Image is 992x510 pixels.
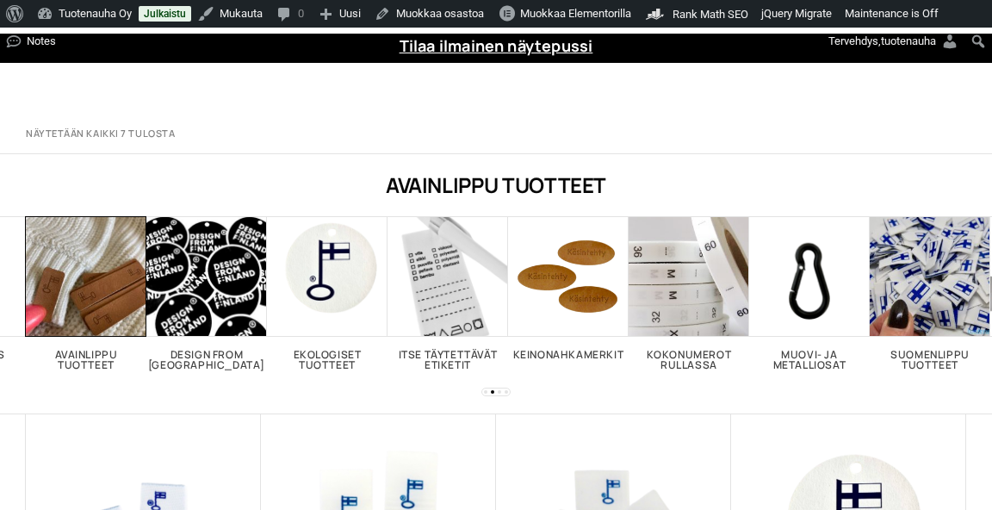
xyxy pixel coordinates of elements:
h2: Avainlippu tuotteet [26,350,146,370]
span: tuotenauha [881,34,936,47]
h2: Muovi- ja metalliosat [749,350,870,370]
a: Julkaistu [139,6,191,22]
a: Visit product category Avainlippu tuotteet [26,216,146,370]
h2: Keinonahkamerkit [508,350,629,360]
h2: Kokonumerot rullassa [629,350,749,370]
span: Muokkaa Elementorilla [520,7,631,20]
a: Visit product category Muovi- ja metalliosat [749,216,870,370]
a: Visit product category Kokonumerot rullassa [629,216,749,370]
a: Visit product category Itse täytettävät etiketit [387,216,508,370]
a: Tervehdys, [822,28,965,55]
a: Visit product category Design From Finland [146,216,267,370]
h1: Avainlippu tuotteet [26,171,966,199]
a: Visit product category Ekologiset tuotteet [267,216,387,370]
h2: Design From [GEOGRAPHIC_DATA] [146,350,267,370]
a: Tilaa ilmainen näytepussi [400,35,593,56]
h2: Ekologiset tuotteet [267,350,387,370]
h2: Itse täytettävät etiketit [387,350,508,370]
p: Näytetään kaikki 7 tulosta [26,127,175,140]
h2: Suomenlippu tuotteet [870,350,990,370]
span: Rank Math SEO [673,8,748,21]
a: Visit product category Suomenlippu tuotteet [870,216,990,370]
a: Visit product category Keinonahkamerkit [508,216,629,360]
